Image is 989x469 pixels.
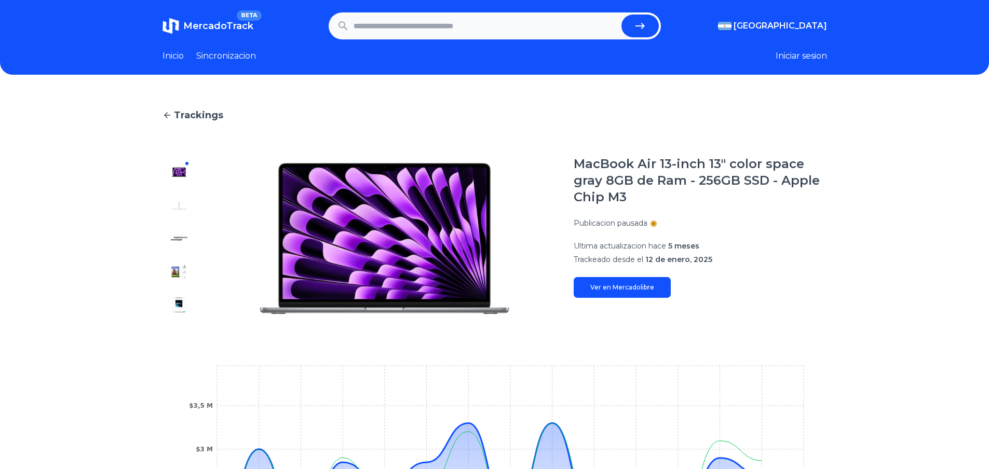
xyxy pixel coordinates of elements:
button: Iniciar sesion [776,50,827,62]
img: MacBook Air 13-inch 13" color space gray 8GB de Ram - 256GB SSD - Apple Chip M3 [171,297,187,313]
tspan: $3,5 M [189,402,213,409]
span: Trackings [174,108,223,122]
a: MercadoTrackBETA [162,18,253,34]
span: Trackeado desde el [574,255,643,264]
img: MacBook Air 13-inch 13" color space gray 8GB de Ram - 256GB SSD - Apple Chip M3 [171,164,187,181]
a: Inicio [162,50,184,62]
img: Argentina [718,22,731,30]
a: Ver en Mercadolibre [574,277,671,298]
span: 5 meses [668,241,699,251]
a: Trackings [162,108,827,122]
img: MercadoTrack [162,18,179,34]
span: Ultima actualizacion hace [574,241,666,251]
span: BETA [237,10,261,21]
a: Sincronizacion [196,50,256,62]
tspan: $3 M [196,446,213,453]
h1: MacBook Air 13-inch 13" color space gray 8GB de Ram - 256GB SSD - Apple Chip M3 [574,156,827,205]
img: MacBook Air 13-inch 13" color space gray 8GB de Ram - 256GB SSD - Apple Chip M3 [216,156,553,322]
img: MacBook Air 13-inch 13" color space gray 8GB de Ram - 256GB SSD - Apple Chip M3 [171,230,187,247]
img: MacBook Air 13-inch 13" color space gray 8GB de Ram - 256GB SSD - Apple Chip M3 [171,264,187,280]
button: [GEOGRAPHIC_DATA] [718,20,827,32]
p: Publicacion pausada [574,218,647,228]
img: MacBook Air 13-inch 13" color space gray 8GB de Ram - 256GB SSD - Apple Chip M3 [171,197,187,214]
span: MercadoTrack [183,20,253,32]
span: [GEOGRAPHIC_DATA] [734,20,827,32]
span: 12 de enero, 2025 [645,255,712,264]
